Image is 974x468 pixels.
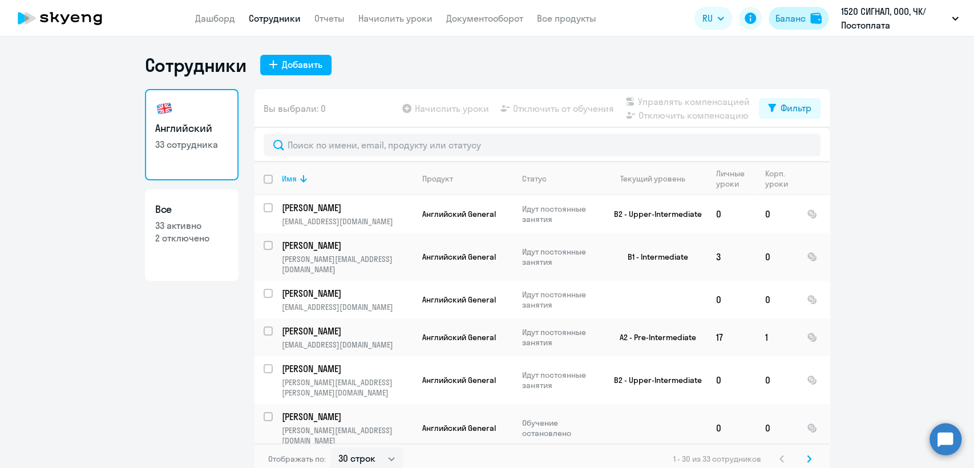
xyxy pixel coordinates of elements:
[282,340,413,350] p: [EMAIL_ADDRESS][DOMAIN_NAME]
[282,287,413,300] a: [PERSON_NAME]
[314,13,345,24] a: Отчеты
[775,11,806,25] div: Баланс
[422,332,496,342] span: Английский General
[282,410,413,423] a: [PERSON_NAME]
[707,356,756,404] td: 0
[522,174,600,184] div: Статус
[422,375,496,385] span: Английский General
[707,281,756,318] td: 0
[756,233,798,281] td: 0
[781,101,811,115] div: Фильтр
[422,209,496,219] span: Английский General
[756,195,798,233] td: 0
[282,425,413,446] p: [PERSON_NAME][EMAIL_ADDRESS][DOMAIN_NAME]
[707,233,756,281] td: 3
[282,201,411,214] p: [PERSON_NAME]
[195,13,235,24] a: Дашборд
[810,13,822,24] img: balance
[841,5,947,32] p: 1520 СИГНАЛ, ООО, ЧК/Постоплата
[145,89,239,180] a: Английский33 сотрудника
[522,204,600,224] p: Идут постоянные занятия
[756,356,798,404] td: 0
[155,202,228,217] h3: Все
[282,254,413,275] p: [PERSON_NAME][EMAIL_ADDRESS][DOMAIN_NAME]
[282,201,413,214] a: [PERSON_NAME]
[756,281,798,318] td: 0
[716,168,748,189] div: Личные уроки
[601,233,707,281] td: B1 - Intermediate
[282,287,411,300] p: [PERSON_NAME]
[282,239,413,252] a: [PERSON_NAME]
[759,98,821,119] button: Фильтр
[282,174,413,184] div: Имя
[422,423,496,433] span: Английский General
[282,362,413,375] a: [PERSON_NAME]
[155,138,228,151] p: 33 сотрудника
[769,7,828,30] button: Балансbalance
[282,239,411,252] p: [PERSON_NAME]
[702,11,713,25] span: RU
[620,174,685,184] div: Текущий уровень
[282,325,411,337] p: [PERSON_NAME]
[282,216,413,227] p: [EMAIL_ADDRESS][DOMAIN_NAME]
[522,289,600,310] p: Идут постоянные занятия
[268,454,326,464] span: Отображать по:
[716,168,755,189] div: Личные уроки
[707,318,756,356] td: 17
[601,318,707,356] td: A2 - Pre-Intermediate
[522,247,600,267] p: Идут постоянные занятия
[522,174,547,184] div: Статус
[422,174,512,184] div: Продукт
[260,55,332,75] button: Добавить
[155,219,228,232] p: 33 активно
[155,121,228,136] h3: Английский
[422,252,496,262] span: Английский General
[249,13,301,24] a: Сотрудники
[264,134,821,156] input: Поиск по имени, email, продукту или статусу
[282,302,413,312] p: [EMAIL_ADDRESS][DOMAIN_NAME]
[282,174,297,184] div: Имя
[282,410,411,423] p: [PERSON_NAME]
[155,99,173,118] img: english
[282,362,411,375] p: [PERSON_NAME]
[522,418,600,438] p: Обучение остановлено
[522,327,600,348] p: Идут постоянные занятия
[282,377,413,398] p: [PERSON_NAME][EMAIL_ADDRESS][PERSON_NAME][DOMAIN_NAME]
[707,195,756,233] td: 0
[673,454,761,464] span: 1 - 30 из 33 сотрудников
[765,168,790,189] div: Корп. уроки
[610,174,706,184] div: Текущий уровень
[765,168,797,189] div: Корп. уроки
[694,7,732,30] button: RU
[264,102,326,115] span: Вы выбрали: 0
[422,174,453,184] div: Продукт
[358,13,433,24] a: Начислить уроки
[522,370,600,390] p: Идут постоянные занятия
[601,195,707,233] td: B2 - Upper-Intermediate
[422,294,496,305] span: Английский General
[282,58,322,71] div: Добавить
[446,13,523,24] a: Документооборот
[145,189,239,281] a: Все33 активно2 отключено
[756,404,798,452] td: 0
[282,325,413,337] a: [PERSON_NAME]
[756,318,798,356] td: 1
[707,404,756,452] td: 0
[537,13,596,24] a: Все продукты
[835,5,964,32] button: 1520 СИГНАЛ, ООО, ЧК/Постоплата
[145,54,246,76] h1: Сотрудники
[601,356,707,404] td: B2 - Upper-Intermediate
[155,232,228,244] p: 2 отключено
